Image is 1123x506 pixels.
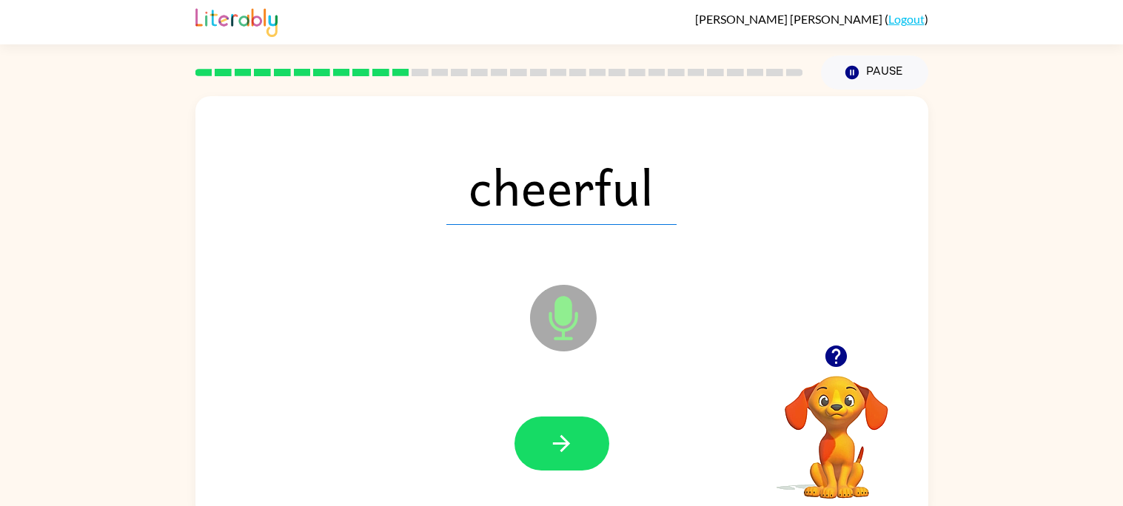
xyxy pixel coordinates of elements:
[821,55,928,90] button: Pause
[762,353,911,501] video: Your browser must support playing .mp4 files to use Literably. Please try using another browser.
[195,4,278,37] img: Literably
[695,12,885,26] span: [PERSON_NAME] [PERSON_NAME]
[888,12,925,26] a: Logout
[695,12,928,26] div: ( )
[446,148,677,225] span: cheerful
